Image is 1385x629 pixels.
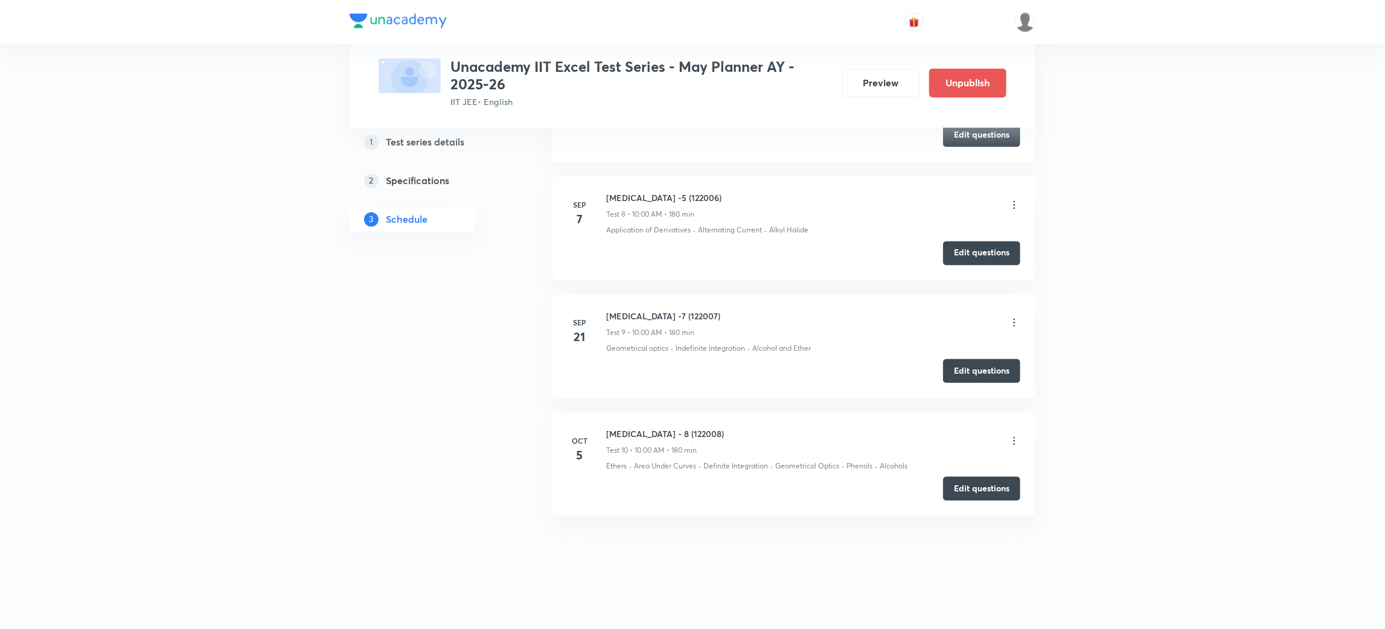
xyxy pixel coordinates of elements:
p: Test 9 • 10:00 AM • 180 min [606,327,694,338]
p: Alcohols [880,461,907,471]
a: 1Test series details [350,130,514,154]
p: Definite Integration [703,461,768,471]
p: Geometrical Optics [775,461,839,471]
p: Indefinite Integration [676,343,745,354]
p: 2 [364,173,379,188]
div: · [699,461,701,471]
button: Edit questions [943,359,1020,383]
a: 2Specifications [350,168,514,193]
button: Edit questions [943,123,1020,147]
h5: Specifications [386,173,449,188]
div: · [842,461,844,471]
p: Test 8 • 10:00 AM • 180 min [606,209,694,220]
h4: 7 [568,210,592,228]
h3: Unacademy IIT Excel Test Series - May Planner AY - 2025-26 [450,58,833,93]
div: · [770,461,773,471]
div: · [693,225,696,235]
img: fallback-thumbnail.png [379,58,441,93]
button: Edit questions [943,241,1020,265]
div: · [671,343,673,354]
p: Test 10 • 10:00 AM • 180 min [606,445,697,456]
p: Alkyl Halide [769,225,808,235]
p: Application of Derivatives [606,225,691,235]
h4: 5 [568,446,592,464]
p: Geometrical optics [606,343,668,354]
h6: Sep [568,317,592,328]
p: IIT JEE • English [450,95,833,108]
h6: Sep [568,199,592,210]
button: avatar [904,12,924,31]
div: · [875,461,877,471]
p: Alternating Current [698,225,762,235]
div: · [747,343,750,354]
div: · [764,225,767,235]
button: Edit questions [943,476,1020,500]
h5: Test series details [386,135,464,149]
h6: [MEDICAL_DATA] - 8 (122008) [606,427,724,440]
p: 3 [364,212,379,226]
p: Phenols [846,461,872,471]
button: Unpublish [929,68,1006,97]
img: Suresh [1015,11,1035,32]
img: avatar [909,16,920,27]
h4: 21 [568,328,592,346]
p: Alcohol and Ether [752,343,811,354]
p: 1 [364,135,379,149]
h6: [MEDICAL_DATA] -5 (122006) [606,191,721,204]
a: Company Logo [350,13,447,31]
p: Ethers [606,461,627,471]
button: Preview [842,68,920,97]
h6: Oct [568,435,592,446]
div: · [629,461,632,471]
h5: Schedule [386,212,427,226]
img: Company Logo [350,13,447,28]
p: Area Under Curves [634,461,696,471]
h6: [MEDICAL_DATA] -7 (122007) [606,310,720,322]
